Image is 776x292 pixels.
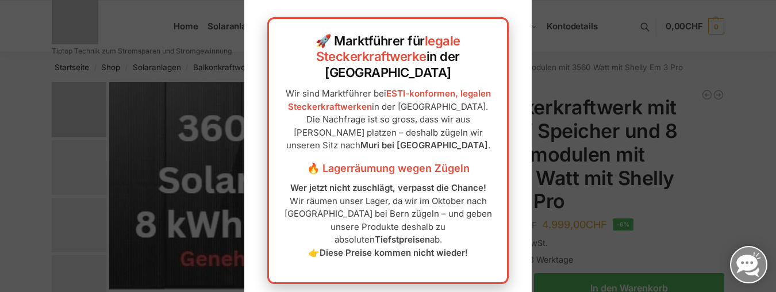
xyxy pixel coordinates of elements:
[288,88,491,112] a: ESTI-konformen, legalen Steckerkraftwerken
[281,182,495,259] p: Wir räumen unser Lager, da wir im Oktober nach [GEOGRAPHIC_DATA] bei Bern zügeln – und geben unse...
[281,87,495,152] p: Wir sind Marktführer bei in der [GEOGRAPHIC_DATA]. Die Nachfrage ist so gross, dass wir aus [PERS...
[375,234,430,245] strong: Tiefstpreisen
[281,161,495,176] h3: 🔥 Lagerräumung wegen Zügeln
[316,33,460,64] a: legale Steckerkraftwerke
[360,140,488,151] strong: Muri bei [GEOGRAPHIC_DATA]
[320,247,468,258] strong: Diese Preise kommen nicht wieder!
[281,33,495,81] h2: 🚀 Marktführer für in der [GEOGRAPHIC_DATA]
[290,182,486,193] strong: Wer jetzt nicht zuschlägt, verpasst die Chance!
